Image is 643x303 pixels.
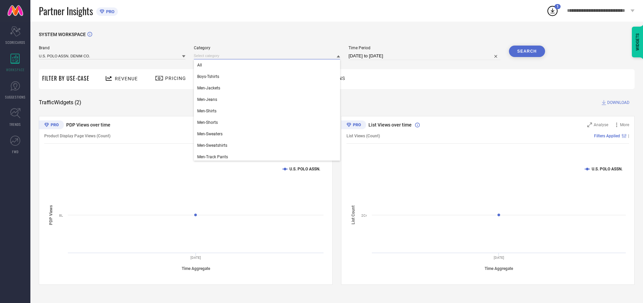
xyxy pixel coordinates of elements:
span: Revenue [115,76,138,81]
span: Men-Jackets [197,86,220,90]
span: Men-Jeans [197,97,217,102]
tspan: PDP Views [49,205,53,225]
input: Select time period [349,52,500,60]
span: 1 [557,4,559,9]
div: All [194,59,340,71]
span: Partner Insights [39,4,93,18]
text: U.S. POLO ASSN. [289,167,320,171]
span: Men-Sweaters [197,132,223,136]
span: Filter By Use-Case [42,74,89,82]
div: Men-Sweatshirts [194,140,340,151]
span: | [628,134,629,138]
span: Analyse [594,122,608,127]
div: Men-Shorts [194,117,340,128]
span: SYSTEM WORKSPACE [39,32,86,37]
span: PDP Views over time [66,122,110,128]
text: [DATE] [494,256,504,259]
span: Time Period [349,46,500,50]
text: [DATE] [190,256,201,259]
div: Premium [39,120,64,131]
div: Open download list [546,5,559,17]
span: FWD [12,149,19,154]
span: Brand [39,46,185,50]
input: Select category [194,52,340,59]
span: SCORECARDS [5,40,25,45]
span: More [620,122,629,127]
text: 8L [59,214,63,217]
div: Men-Track Pants [194,151,340,163]
span: List Views (Count) [346,134,380,138]
text: U.S. POLO ASSN. [592,167,622,171]
span: Traffic Widgets ( 2 ) [39,99,81,106]
span: List Views over time [368,122,412,128]
span: WORKSPACE [6,67,25,72]
div: Men-Jackets [194,82,340,94]
tspan: Time Aggregate [182,266,210,271]
span: Category [194,46,340,50]
span: Boys-Tshirts [197,74,219,79]
span: Pricing [165,76,186,81]
span: Men-Shirts [197,109,216,113]
tspan: Time Aggregate [485,266,513,271]
div: Boys-Tshirts [194,71,340,82]
div: Men-Jeans [194,94,340,105]
span: All [197,63,202,67]
div: Premium [341,120,366,131]
span: TRENDS [9,122,21,127]
span: Men-Shorts [197,120,218,125]
span: Product Display Page Views (Count) [44,134,110,138]
span: PRO [104,9,114,14]
span: SUGGESTIONS [5,94,26,100]
tspan: List Count [351,205,356,224]
span: Men-Sweatshirts [197,143,227,148]
button: Search [509,46,545,57]
text: 2Cr [361,214,367,217]
div: Men-Sweaters [194,128,340,140]
span: Filters Applied [594,134,620,138]
svg: Zoom [587,122,592,127]
span: DOWNLOAD [607,99,629,106]
div: Men-Shirts [194,105,340,117]
span: Men-Track Pants [197,155,228,159]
